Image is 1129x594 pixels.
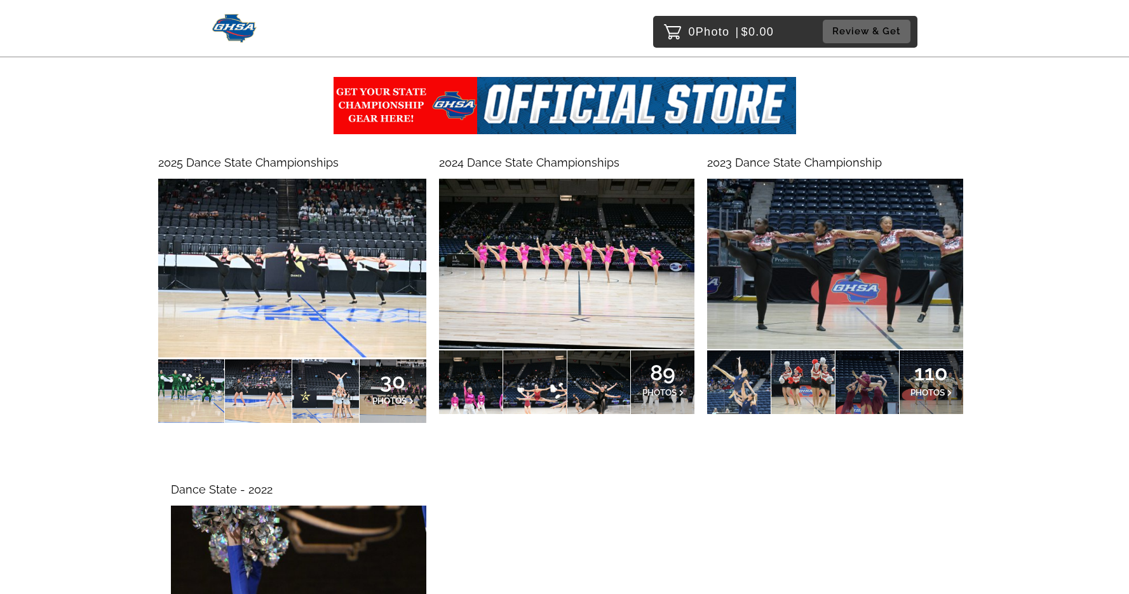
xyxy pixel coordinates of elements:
[439,179,694,349] img: 101332
[642,387,677,397] span: PHOTOS
[439,156,619,169] span: 2024 Dance State Championships
[439,153,694,415] a: 2024 Dance State Championships89PHOTOS
[736,25,740,38] span: |
[689,22,774,42] p: 0 $0.00
[707,156,882,169] span: 2023 Dance State Championship
[707,179,963,349] img: 79542
[642,369,684,376] span: 89
[823,20,910,43] button: Review & Get
[158,179,426,357] img: 181798
[158,156,339,169] span: 2025 Dance State Championships
[212,14,257,43] img: Snapphound Logo
[823,20,914,43] a: Review & Get
[372,396,407,406] span: PHOTOS
[372,377,414,385] span: 30
[158,153,426,423] a: 2025 Dance State Championships30PHOTOS
[334,77,796,134] img: ghsa%2Fevents%2Fgallery%2Fundefined%2F5fb9f561-abbd-4c28-b40d-30de1d9e5cda
[171,483,273,496] span: Dance State - 2022
[707,153,963,415] a: 2023 Dance State Championship110PHOTOS
[910,369,952,376] span: 110
[696,22,730,42] span: Photo
[910,387,945,397] span: PHOTOS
